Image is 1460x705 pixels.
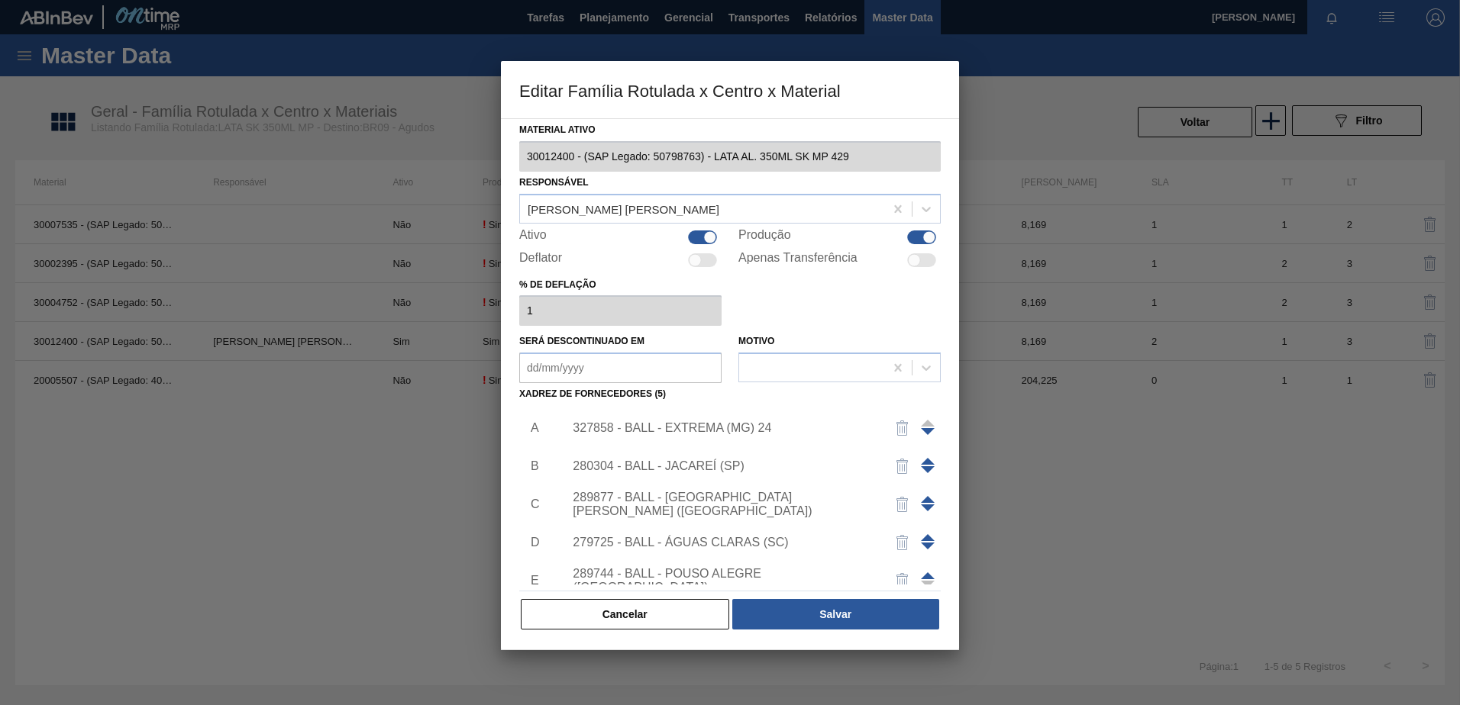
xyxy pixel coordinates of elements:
li: D [519,523,543,562]
span: Mover para cima [921,504,935,511]
img: delete-icon [893,457,912,475]
li: E [519,562,543,600]
span: Mover para cima [921,572,935,579]
div: 327858 - BALL - EXTREMA (MG) 24 [573,421,872,435]
button: delete-icon [884,410,921,446]
span: Mover para cima [921,496,935,503]
span: Mover para cima [921,534,935,541]
img: delete-icon [893,495,912,513]
div: [PERSON_NAME] [PERSON_NAME] [528,202,719,215]
label: Deflator [519,251,562,269]
label: Apenas Transferência [738,251,858,269]
button: delete-icon [884,448,921,484]
label: Ativo [519,228,547,246]
label: Xadrez de Fornecedores (5) [519,388,666,399]
li: B [519,447,543,485]
img: delete-icon [893,533,912,552]
div: 280304 - BALL - JACAREÍ (SP) [573,459,872,473]
label: Produção [738,228,791,246]
input: dd/mm/yyyy [519,352,722,383]
button: Salvar [732,599,939,629]
button: Cancelar [521,599,729,629]
label: % de deflação [519,274,722,296]
button: delete-icon [884,524,921,561]
label: Responsável [519,177,589,188]
div: 289744 - BALL - POUSO ALEGRE ([GEOGRAPHIC_DATA]) [573,567,872,594]
span: Mover para cima [921,466,935,473]
button: delete-icon [884,562,921,599]
label: Será descontinuado em [519,336,644,346]
span: Mover para cima [921,428,935,435]
li: A [519,409,543,447]
div: 289877 - BALL - [GEOGRAPHIC_DATA][PERSON_NAME] ([GEOGRAPHIC_DATA]) [573,491,872,518]
li: C [519,485,543,523]
img: delete-icon [893,419,912,437]
span: Mover para cima [921,542,935,549]
span: Mover para cima [921,458,935,465]
label: Material ativo [519,119,941,141]
h3: Editar Família Rotulada x Centro x Material [501,61,959,119]
label: Motivo [738,336,774,346]
div: 279725 - BALL - ÁGUAS CLARAS (SC) [573,536,872,549]
img: delete-icon [893,571,912,590]
button: delete-icon [884,486,921,523]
